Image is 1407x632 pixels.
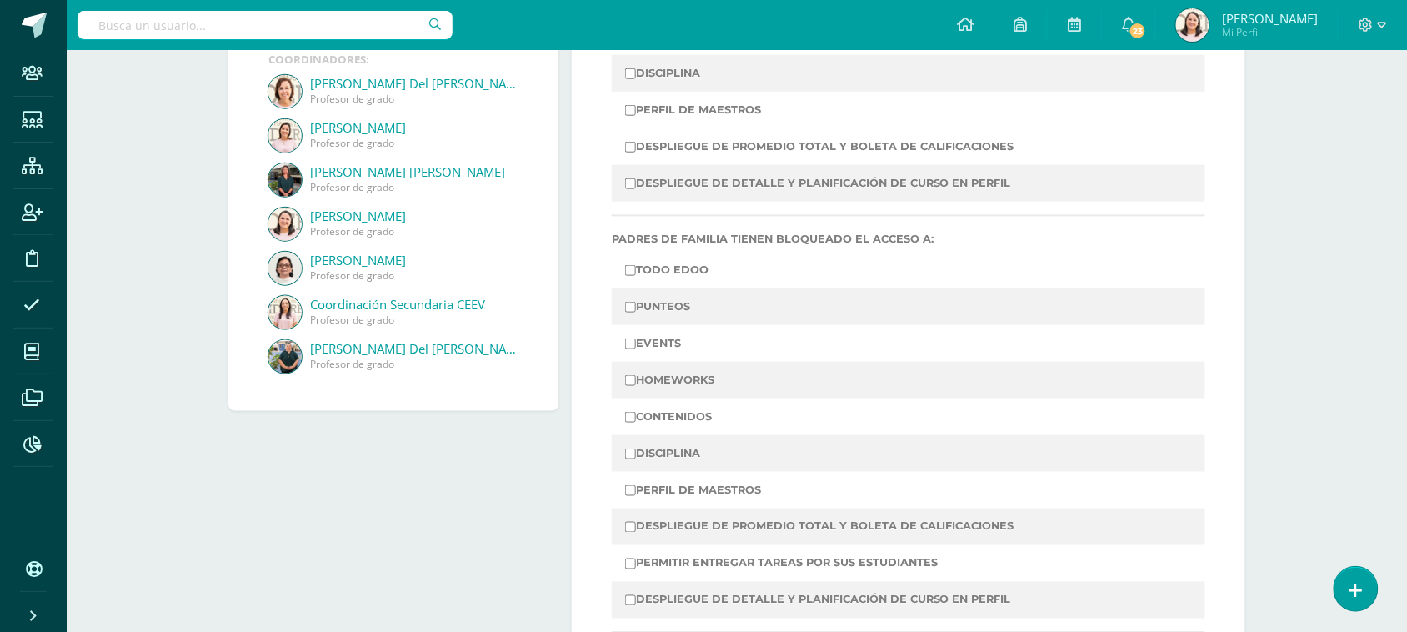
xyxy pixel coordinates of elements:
[268,340,302,374] img: 4447a754f8b82caf5a355abd86508926.png
[310,136,518,150] span: Profesor de grado
[625,442,1192,465] label: DISCIPLINA
[625,479,1192,502] label: PERFIL DE MAESTROS
[310,313,518,327] span: Profesor de grado
[625,135,1192,158] label: DESPLIEGUE DE PROMEDIO TOTAL Y BOLETA DE CALIFICACIONES
[1222,25,1318,39] span: Mi Perfil
[625,178,636,189] input: DESPLIEGUE DE DETALLE Y PLANIFICACIÓN DE CURSO EN PERFIL
[625,405,1192,429] label: CONTENIDOS
[625,485,636,496] input: PERFIL DE MAESTROS
[310,268,518,283] span: Profesor de grado
[310,340,518,357] a: [PERSON_NAME] del [PERSON_NAME]
[310,75,518,92] a: [PERSON_NAME] del [PERSON_NAME] (Miss [PERSON_NAME])
[268,52,518,67] div: Coordinadores:
[310,180,518,194] span: Profesor de grado
[625,589,1192,612] label: DESPLIEGUE DE DETALLE Y PLANIFICACIÓN DE CURSO EN PERFIL
[310,224,518,238] span: Profesor de grado
[625,332,1192,355] label: EVENTS
[1176,8,1209,42] img: 89ad1f60e869b90960500a0324460f0a.png
[625,302,636,313] input: PUNTEOS
[1129,22,1147,40] span: 23
[268,296,302,329] img: d2942744f9c745a4cff7aa76c081e4cf.png
[625,412,636,423] input: CONTENIDOS
[625,265,636,276] input: TODO EDOO
[612,233,1205,245] label: Padres de familia tienen bloqueado el acceso a:
[310,296,518,313] a: Coordinación Secundaria CEEV
[625,98,1192,122] label: PERFIL DE MAESTROS
[625,449,636,459] input: DISCIPLINA
[625,172,1192,195] label: DESPLIEGUE DE DETALLE Y PLANIFICACIÓN DE CURSO EN PERFIL
[625,522,636,533] input: DESPLIEGUE DE PROMEDIO TOTAL Y BOLETA DE CALIFICACIONES
[625,559,636,569] input: PERMITIR ENTREGAR TAREAS POR SUS ESTUDIANTES
[625,552,1192,575] label: PERMITIR ENTREGAR TAREAS POR SUS ESTUDIANTES
[310,119,518,136] a: [PERSON_NAME]
[625,595,636,606] input: DESPLIEGUE DE DETALLE Y PLANIFICACIÓN DE CURSO EN PERFIL
[310,357,518,371] span: Profesor de grado
[625,68,636,79] input: DISCIPLINA
[310,208,518,224] a: [PERSON_NAME]
[625,375,636,386] input: HOMEWORKS
[310,92,518,106] span: Profesor de grado
[268,208,302,241] img: 89ad1f60e869b90960500a0324460f0a.png
[268,163,302,197] img: 110bafc5b1f3dc4264f67b84d9dff42d.png
[310,163,518,180] a: [PERSON_NAME] [PERSON_NAME]
[310,252,518,268] a: [PERSON_NAME]
[625,339,636,349] input: EVENTS
[625,515,1192,539] label: DESPLIEGUE DE PROMEDIO TOTAL Y BOLETA DE CALIFICACIONES
[625,295,1192,319] label: PUNTEOS
[268,119,302,153] img: 982302262c6396011aaa354e156d6532.png
[625,62,1192,85] label: DISCIPLINA
[268,252,302,285] img: b15859b8ea15202e503c35a00070340f.png
[625,369,1192,392] label: HOMEWORKS
[78,11,453,39] input: Busca un usuario...
[625,105,636,116] input: PERFIL DE MAESTROS
[625,258,1192,282] label: TODO EDOO
[268,75,302,108] img: fefeec5acf7add6bc0a2c23633eb23a0.png
[625,142,636,153] input: DESPLIEGUE DE PROMEDIO TOTAL Y BOLETA DE CALIFICACIONES
[1222,10,1318,27] span: [PERSON_NAME]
